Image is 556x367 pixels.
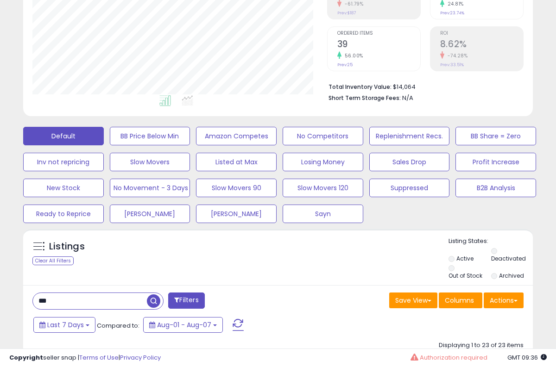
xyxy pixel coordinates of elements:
[33,317,95,333] button: Last 7 Days
[369,153,450,171] button: Sales Drop
[440,31,523,36] span: ROI
[329,94,401,102] b: Short Term Storage Fees:
[456,255,474,262] label: Active
[283,179,363,197] button: Slow Movers 120
[444,52,468,59] small: -74.28%
[49,240,85,253] h5: Listings
[9,354,161,362] div: seller snap | |
[420,353,487,362] span: Authorization required
[337,62,353,68] small: Prev: 25
[283,205,363,223] button: Sayn
[196,127,277,145] button: Amazon Competes
[439,292,482,308] button: Columns
[110,153,190,171] button: Slow Movers
[23,153,104,171] button: Inv not repricing
[23,205,104,223] button: Ready to Reprice
[444,0,464,7] small: 24.81%
[484,292,524,308] button: Actions
[389,292,437,308] button: Save View
[97,321,139,330] span: Compared to:
[369,179,450,197] button: Suppressed
[369,127,450,145] button: Replenishment Recs.
[440,10,464,16] small: Prev: 23.74%
[196,153,277,171] button: Listed at Max
[341,0,364,7] small: -61.79%
[491,255,526,262] label: Deactivated
[440,62,464,68] small: Prev: 33.51%
[32,256,74,265] div: Clear All Filters
[23,127,104,145] button: Default
[47,320,84,330] span: Last 7 Days
[110,205,190,223] button: [PERSON_NAME]
[168,292,204,309] button: Filters
[445,296,474,305] span: Columns
[449,272,482,280] label: Out of Stock
[196,179,277,197] button: Slow Movers 90
[110,127,190,145] button: BB Price Below Min
[120,353,161,362] a: Privacy Policy
[499,272,524,280] label: Archived
[329,81,517,92] li: $14,064
[337,10,356,16] small: Prev: $187
[455,127,536,145] button: BB Share = Zero
[157,320,211,330] span: Aug-01 - Aug-07
[341,52,363,59] small: 56.00%
[283,127,363,145] button: No Competitors
[439,341,524,350] div: Displaying 1 to 23 of 23 items
[449,237,533,246] p: Listing States:
[23,179,104,197] button: New Stock
[283,153,363,171] button: Losing Money
[402,93,413,102] span: N/A
[196,205,277,223] button: [PERSON_NAME]
[9,353,43,362] strong: Copyright
[79,353,119,362] a: Terms of Use
[143,317,223,333] button: Aug-01 - Aug-07
[440,39,523,51] h2: 8.62%
[507,353,547,362] span: 2025-08-15 09:36 GMT
[337,31,420,36] span: Ordered Items
[329,83,392,91] b: Total Inventory Value:
[110,179,190,197] button: No Movement - 3 Days
[337,39,420,51] h2: 39
[455,179,536,197] button: B2B Analysis
[455,153,536,171] button: Profit Increase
